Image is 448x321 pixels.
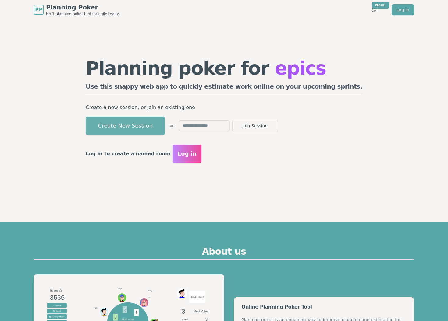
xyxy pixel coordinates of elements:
button: Create New Session [86,117,165,135]
p: Create a new session, or join an existing one [86,103,362,112]
span: or [170,123,173,128]
button: Log in [173,145,201,163]
a: Log in [392,4,414,15]
span: Log in [178,150,197,158]
a: PPPlanning PokerNo.1 planning poker tool for agile teams [34,3,120,16]
span: PP [35,6,42,13]
span: Planning Poker [46,3,120,12]
p: Log in to create a named room [86,150,170,158]
div: New! [372,2,389,9]
span: epics [275,58,326,79]
div: Online Planning Poker Tool [241,305,407,309]
h2: About us [34,246,414,260]
h2: Use this snappy web app to quickly estimate work online on your upcoming sprints. [86,82,362,93]
button: Join Session [232,120,278,132]
span: No.1 planning poker tool for agile teams [46,12,120,16]
h1: Planning poker for [86,59,362,77]
button: New! [368,4,379,15]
